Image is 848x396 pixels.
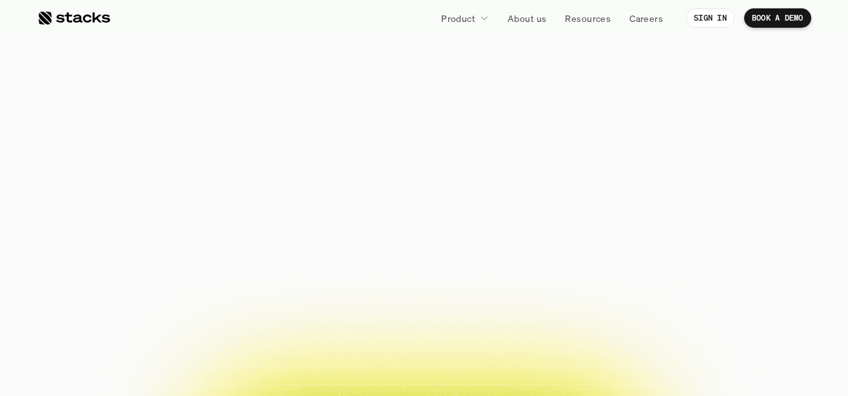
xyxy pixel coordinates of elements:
[100,379,134,387] h2: Case study
[190,379,224,387] h2: Case study
[72,333,155,391] a: Case study
[430,333,513,391] a: Case study
[459,379,493,387] h2: Case study
[294,79,515,137] span: financial
[500,6,554,30] a: About us
[508,12,546,25] p: About us
[161,333,244,391] a: Case study
[251,333,334,391] a: Case study
[279,379,313,387] h2: Case study
[565,12,611,25] p: Resources
[414,272,558,304] a: EXPLORE PRODUCT
[694,14,727,23] p: SIGN IN
[752,14,804,23] p: BOOK A DEMO
[557,6,618,30] a: Resources
[313,279,386,298] p: BOOK A DEMO
[622,6,671,30] a: Careers
[548,379,582,387] h2: Case study
[520,333,603,391] a: Case study
[437,279,536,298] p: EXPLORE PRODUCT
[744,8,811,28] a: BOOK A DEMO
[181,79,283,137] span: The
[264,210,584,249] p: Close your books faster, smarter, and risk-free with Stacks, the AI tool for accounting teams.
[441,12,475,25] p: Product
[264,137,584,194] span: Reimagined.
[290,272,408,304] a: BOOK A DEMO
[526,79,666,137] span: close.
[629,12,663,25] p: Careers
[686,8,735,28] a: SIGN IN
